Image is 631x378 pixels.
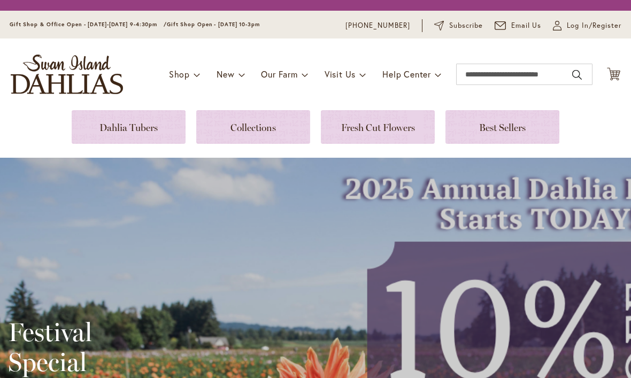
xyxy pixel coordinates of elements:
[325,68,356,80] span: Visit Us
[261,68,297,80] span: Our Farm
[567,20,621,31] span: Log In/Register
[11,55,123,94] a: store logo
[553,20,621,31] a: Log In/Register
[572,66,582,83] button: Search
[217,68,234,80] span: New
[382,68,431,80] span: Help Center
[449,20,483,31] span: Subscribe
[167,21,260,28] span: Gift Shop Open - [DATE] 10-3pm
[345,20,410,31] a: [PHONE_NUMBER]
[495,20,542,31] a: Email Us
[511,20,542,31] span: Email Us
[10,21,167,28] span: Gift Shop & Office Open - [DATE]-[DATE] 9-4:30pm /
[169,68,190,80] span: Shop
[8,317,286,377] h2: Festival Special
[434,20,483,31] a: Subscribe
